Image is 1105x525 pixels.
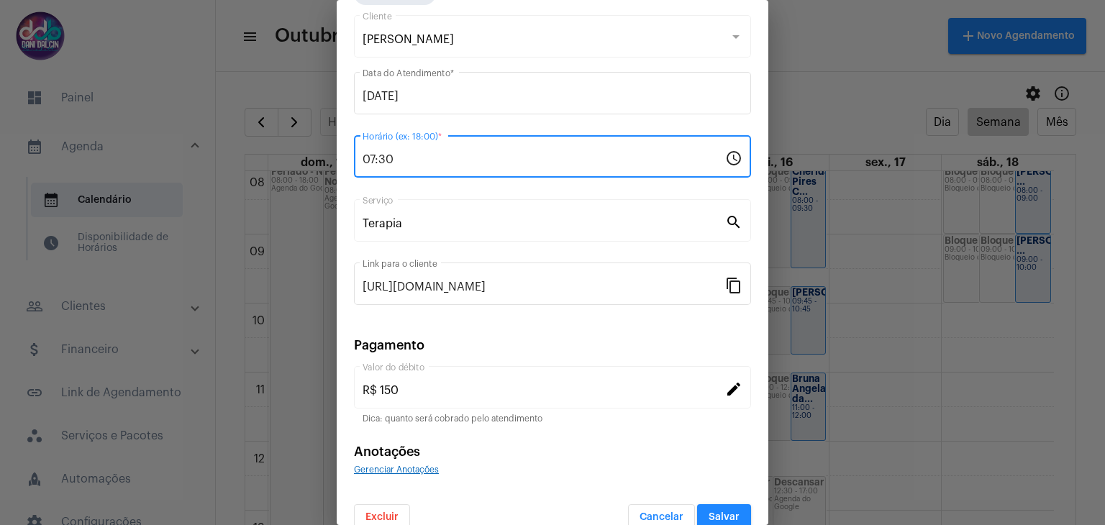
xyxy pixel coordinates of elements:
[363,34,454,45] span: [PERSON_NAME]
[709,512,740,522] span: Salvar
[354,339,424,352] span: Pagamento
[365,512,399,522] span: Excluir
[354,465,439,474] span: Gerenciar Anotações
[363,384,725,397] input: Valor
[363,153,725,166] input: Horário
[640,512,683,522] span: Cancelar
[725,380,742,397] mat-icon: edit
[363,280,725,293] input: Link
[725,213,742,230] mat-icon: search
[363,217,725,230] input: Pesquisar serviço
[363,414,542,424] mat-hint: Dica: quanto será cobrado pelo atendimento
[354,445,420,458] span: Anotações
[725,149,742,166] mat-icon: schedule
[725,276,742,293] mat-icon: content_copy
